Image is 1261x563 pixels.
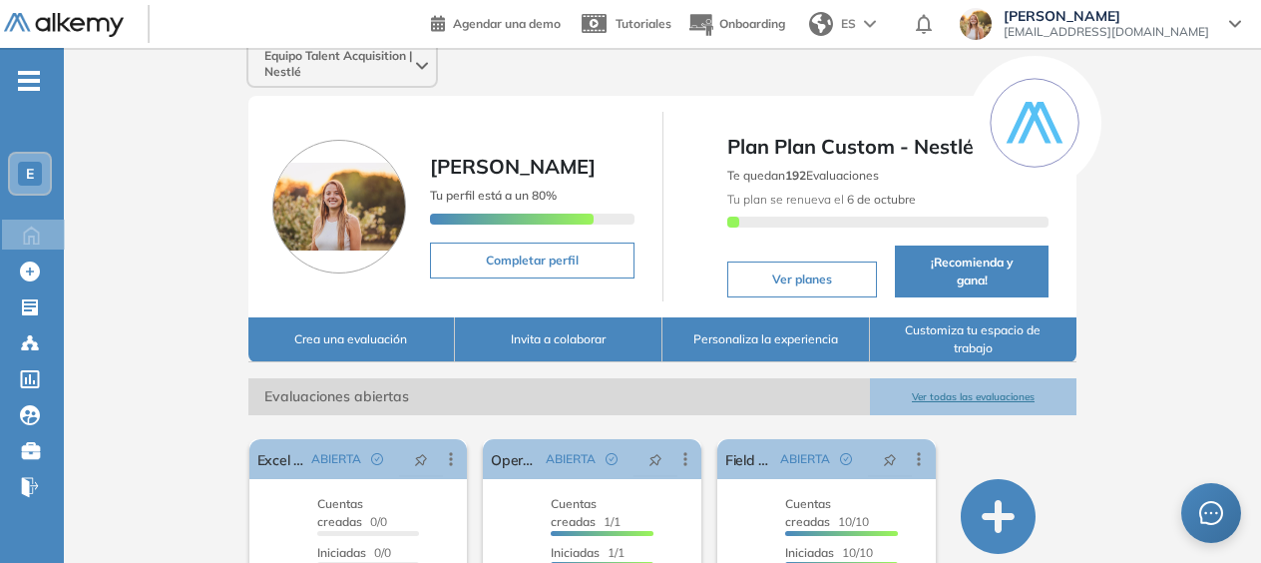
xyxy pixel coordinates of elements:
button: Customiza tu espacio de trabajo [870,317,1077,362]
span: ABIERTA [546,450,596,468]
span: ABIERTA [780,450,830,468]
span: Cuentas creadas [317,496,363,529]
span: 0/0 [317,545,391,560]
span: 10/10 [785,496,869,529]
span: [PERSON_NAME] [430,154,596,179]
span: 10/10 [785,545,873,560]
span: Te quedan Evaluaciones [727,168,879,183]
span: 1/1 [551,545,625,560]
button: Onboarding [687,3,785,46]
span: Iniciadas [551,545,600,560]
span: pushpin [414,451,428,467]
button: Completar perfil [430,243,634,279]
span: check-circle [840,453,852,465]
a: Field Sales Specialist (Purina) [725,439,772,479]
span: Cuentas creadas [551,496,597,529]
span: 0/0 [317,496,387,529]
span: message [1198,500,1224,526]
span: [EMAIL_ADDRESS][DOMAIN_NAME] [1004,24,1209,40]
b: 192 [785,168,806,183]
span: pushpin [883,451,897,467]
span: pushpin [648,451,662,467]
button: Invita a colaborar [455,317,662,362]
button: Personaliza la experiencia [662,317,870,362]
button: ¡Recomienda y gana! [895,246,1049,297]
img: world [809,12,833,36]
button: pushpin [633,443,677,475]
button: Ver todas las evaluaciones [870,378,1077,415]
button: pushpin [868,443,912,475]
span: Onboarding [719,16,785,31]
span: Tu perfil está a un 80% [430,188,557,203]
a: Operational Buyer [491,439,538,479]
span: Agendar una demo [453,16,561,31]
button: Crea una evaluación [248,317,456,362]
span: [PERSON_NAME] [1004,8,1209,24]
span: Iniciadas [317,545,366,560]
i: - [18,79,40,83]
span: Cuentas creadas [785,496,831,529]
span: ES [841,15,856,33]
button: pushpin [399,443,443,475]
img: arrow [864,20,876,28]
span: 1/1 [551,496,621,529]
span: Iniciadas [785,545,834,560]
img: Foto de perfil [272,140,406,274]
span: Equipo Talent Acquisition | Nestlé [264,48,412,80]
span: Evaluaciones abiertas [248,378,870,415]
a: Agendar una demo [431,10,561,34]
span: check-circle [606,453,618,465]
span: ABIERTA [311,450,361,468]
a: Excel - Nestlé [257,439,304,479]
span: Tutoriales [616,16,671,31]
b: 6 de octubre [844,192,916,207]
button: Ver planes [727,262,878,297]
span: check-circle [371,453,383,465]
img: Logo [4,13,124,38]
span: Tu plan se renueva el [727,192,916,207]
span: Plan Plan Custom - Nestlé TA [727,132,1050,162]
span: E [26,166,34,182]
